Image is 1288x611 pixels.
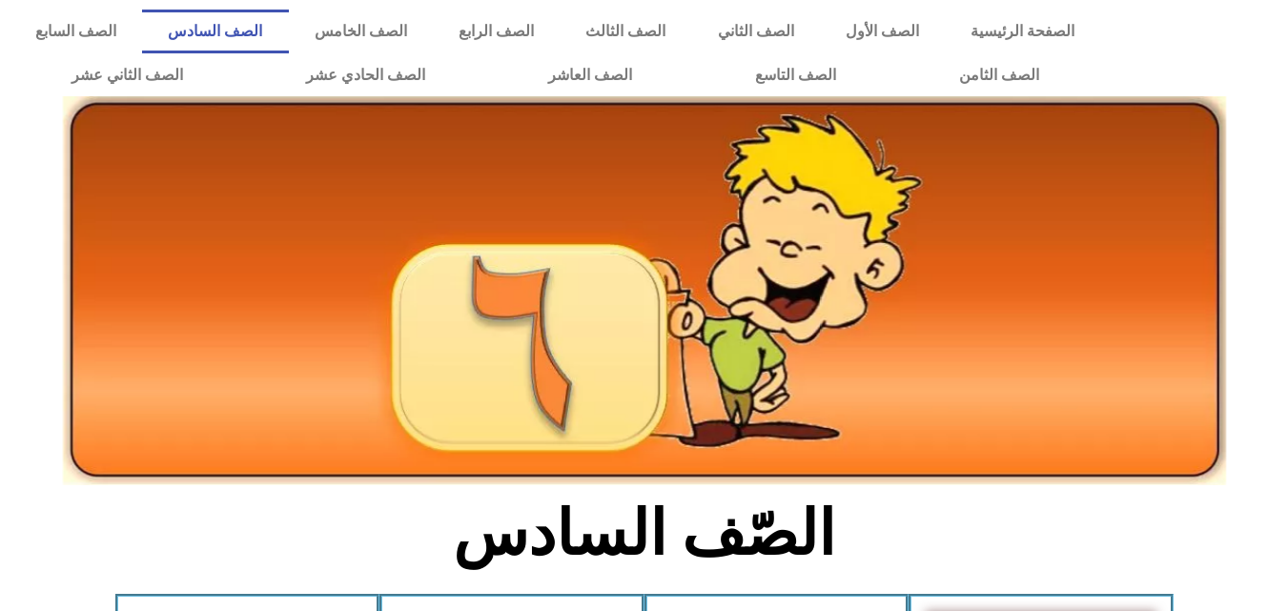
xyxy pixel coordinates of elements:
[486,53,693,97] a: الصف العاشر
[820,10,945,53] a: الصف الأول
[329,497,959,571] h2: الصّف السادس
[10,53,244,97] a: الصف الثاني عشر
[142,10,288,53] a: الصف السادس
[945,10,1100,53] a: الصفحة الرئيسية
[244,53,486,97] a: الصف الحادي عشر
[433,10,560,53] a: الصف الرابع
[10,10,142,53] a: الصف السابع
[692,10,820,53] a: الصف الثاني
[289,10,433,53] a: الصف الخامس
[693,53,897,97] a: الصف التاسع
[560,10,691,53] a: الصف الثالث
[897,53,1100,97] a: الصف الثامن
